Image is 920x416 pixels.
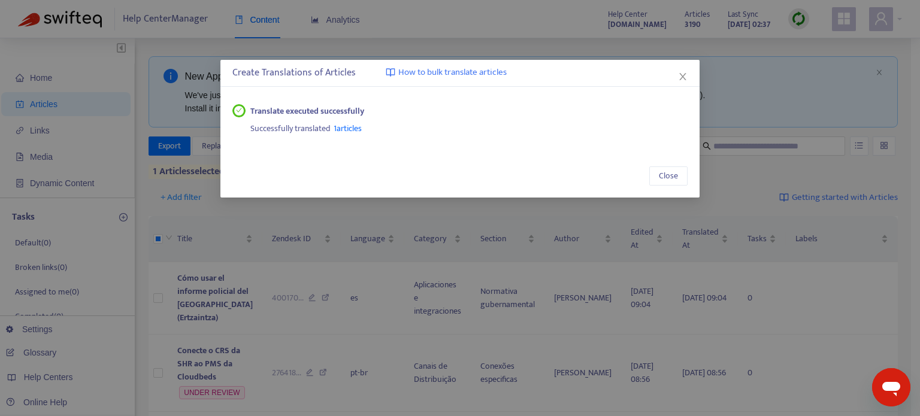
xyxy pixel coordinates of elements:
span: 1 articles [334,122,362,135]
span: check [236,107,243,114]
button: Close [649,166,688,186]
span: Close [659,169,678,183]
span: close [678,72,688,81]
button: Close [676,70,689,83]
img: image-link [386,68,395,77]
a: How to bulk translate articles [386,66,507,80]
strong: Translate executed successfully [250,105,364,118]
div: Create Translations of Articles [232,66,688,80]
span: How to bulk translate articles [398,66,507,80]
div: Successfully translated [250,118,688,136]
iframe: Botón para iniciar la ventana de mensajería [872,368,910,406]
